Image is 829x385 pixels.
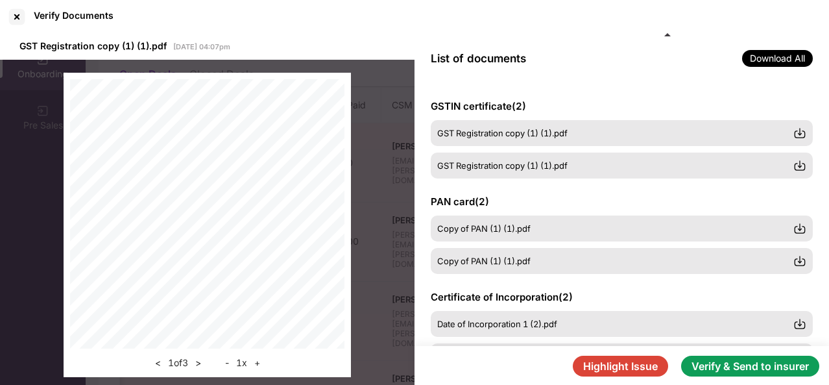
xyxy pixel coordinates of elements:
[250,355,264,371] button: +
[34,10,114,21] div: Verify Documents
[221,355,233,371] button: -
[437,160,568,171] span: GST Registration copy (1) (1).pdf
[437,128,568,138] span: GST Registration copy (1) (1).pdf
[19,40,167,51] span: GST Registration copy (1) (1).pdf
[431,195,489,208] span: PAN card ( 2 )
[742,50,813,67] span: Download All
[793,317,806,330] img: svg+xml;base64,PHN2ZyBpZD0iRG93bmxvYWQtMzJ4MzIiIHhtbG5zPSJodHRwOi8vd3d3LnczLm9yZy8yMDAwL3N2ZyIgd2...
[793,159,806,172] img: svg+xml;base64,PHN2ZyBpZD0iRG93bmxvYWQtMzJ4MzIiIHhtbG5zPSJodHRwOi8vd3d3LnczLm9yZy8yMDAwL3N2ZyIgd2...
[793,127,806,140] img: svg+xml;base64,PHN2ZyBpZD0iRG93bmxvYWQtMzJ4MzIiIHhtbG5zPSJodHRwOi8vd3d3LnczLm9yZy8yMDAwL3N2ZyIgd2...
[431,100,526,112] span: GSTIN certificate ( 2 )
[151,355,165,371] button: <
[793,222,806,235] img: svg+xml;base64,PHN2ZyBpZD0iRG93bmxvYWQtMzJ4MzIiIHhtbG5zPSJodHRwOi8vd3d3LnczLm9yZy8yMDAwL3N2ZyIgd2...
[151,355,205,371] div: 1 of 3
[173,42,230,51] span: [DATE] 04:07pm
[431,291,573,303] span: Certificate of Incorporation ( 2 )
[437,223,531,234] span: Copy of PAN (1) (1).pdf
[221,355,264,371] div: 1 x
[793,255,806,267] img: svg+xml;base64,PHN2ZyBpZD0iRG93bmxvYWQtMzJ4MzIiIHhtbG5zPSJodHRwOi8vd3d3LnczLm9yZy8yMDAwL3N2ZyIgd2...
[573,356,668,377] button: Highlight Issue
[681,356,819,377] button: Verify & Send to insurer
[191,355,205,371] button: >
[437,319,557,329] span: Date of Incorporation 1 (2).pdf
[437,256,531,266] span: Copy of PAN (1) (1).pdf
[431,52,526,65] span: List of documents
